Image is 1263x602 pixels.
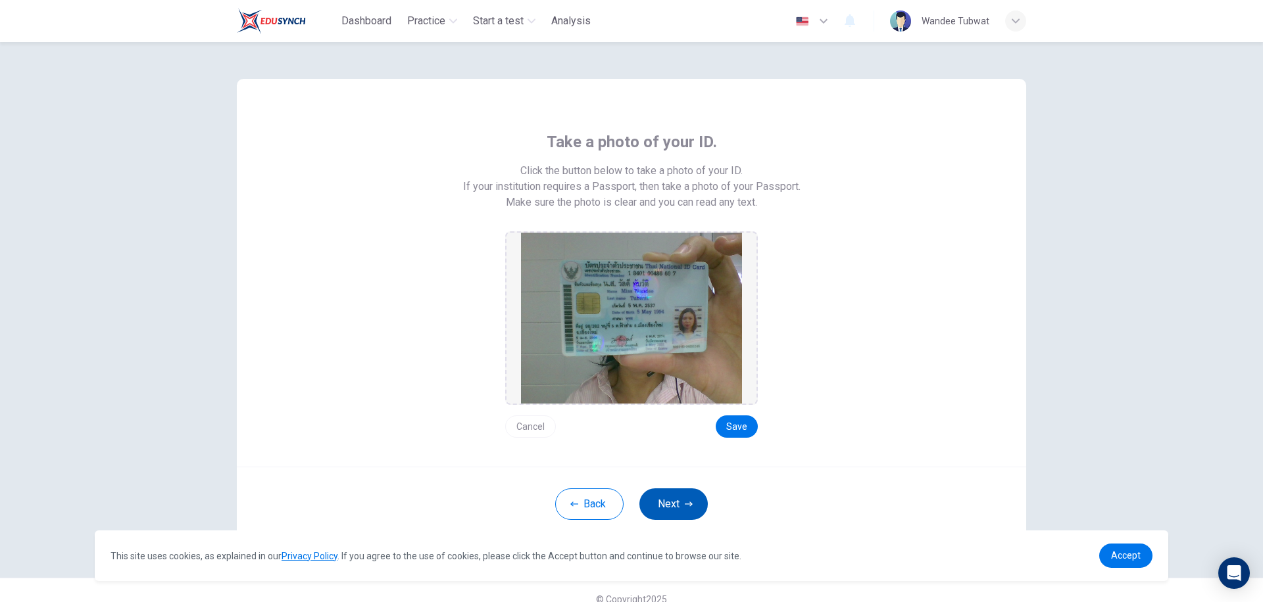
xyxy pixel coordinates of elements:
[521,233,742,404] img: preview screemshot
[639,488,708,520] button: Next
[402,9,462,33] button: Practice
[468,9,541,33] button: Start a test
[890,11,911,32] img: Profile picture
[1111,550,1141,561] span: Accept
[551,13,591,29] span: Analysis
[341,13,391,29] span: Dashboard
[237,8,306,34] img: Train Test logo
[716,415,758,438] button: Save
[1218,557,1250,589] div: Open Intercom Messenger
[794,16,810,26] img: en
[922,13,989,29] div: Wandee Tubwat
[463,163,801,195] span: Click the button below to take a photo of your ID. If your institution requires a Passport, then ...
[95,530,1168,581] div: cookieconsent
[546,9,596,33] button: Analysis
[336,9,397,33] button: Dashboard
[473,13,524,29] span: Start a test
[237,8,336,34] a: Train Test logo
[282,551,337,561] a: Privacy Policy
[1099,544,1152,568] a: dismiss cookie message
[547,131,717,152] span: Take a photo of your ID.
[407,13,445,29] span: Practice
[555,488,624,520] button: Back
[506,195,757,210] span: Make sure the photo is clear and you can read any text.
[505,415,556,438] button: Cancel
[111,551,741,561] span: This site uses cookies, as explained in our . If you agree to the use of cookies, please click th...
